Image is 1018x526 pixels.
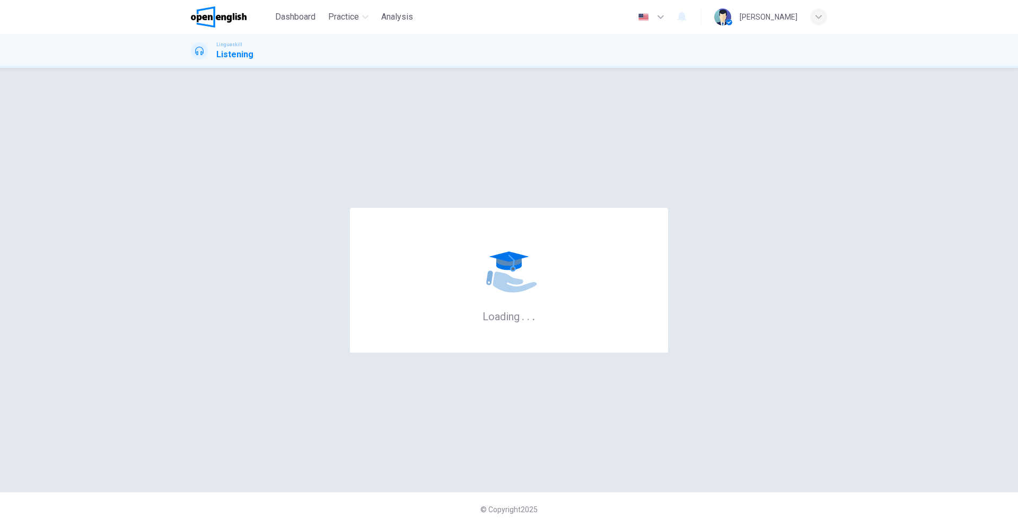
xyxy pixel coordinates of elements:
span: Linguaskill [216,41,242,48]
h6: . [532,306,536,324]
a: OpenEnglish logo [191,6,271,28]
h6: Loading [482,309,536,323]
span: Analysis [381,11,413,23]
button: Practice [324,7,373,27]
img: OpenEnglish logo [191,6,247,28]
img: en [637,13,650,21]
span: Practice [328,11,359,23]
img: Profile picture [714,8,731,25]
h6: . [521,306,525,324]
h6: . [526,306,530,324]
button: Dashboard [271,7,320,27]
button: Analysis [377,7,417,27]
span: © Copyright 2025 [480,505,538,514]
span: Dashboard [275,11,315,23]
div: [PERSON_NAME] [740,11,797,23]
h1: Listening [216,48,253,61]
